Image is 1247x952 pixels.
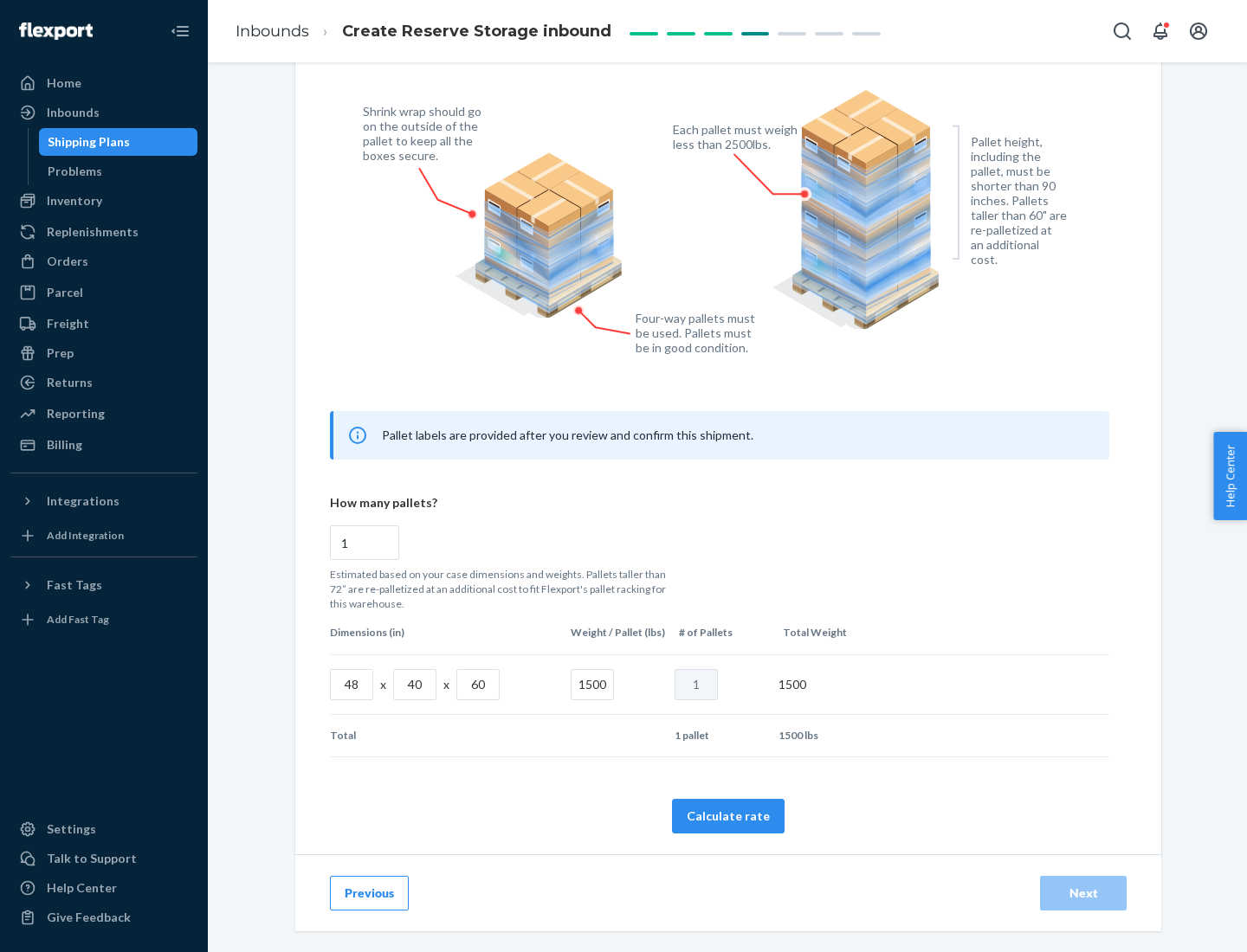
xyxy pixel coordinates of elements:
[10,310,197,338] a: Freight
[10,571,197,599] button: Fast Tags
[10,339,197,367] a: Prep
[330,494,1109,511] p: How many pallets?
[47,253,88,270] div: Orders
[10,487,197,515] button: Integrations
[330,611,564,653] th: Dimensions (in)
[1143,14,1178,48] button: Open notifications
[47,820,96,838] div: Settings
[10,248,197,275] a: Orders
[330,567,676,611] p: Estimated based on your case dimensions and weights. Pallets taller than 72” are re-palletized at...
[1213,432,1247,520] button: Help Center
[772,715,875,756] td: 1500 lbs
[1055,884,1112,902] div: Next
[47,612,109,627] div: Add Fast Tag
[10,874,197,902] a: Help Center
[363,104,492,163] figcaption: Shrink wrap should go on the outside of the pallet to keep all the boxes secure.
[19,23,93,40] img: Flexport logo
[636,311,756,355] figcaption: Four-way pallets must be used. Pallets must be in good condition.
[971,134,1067,267] figcaption: Pallet height, including the pallet, must be shorter than 90 inches. Pallets taller than 60" are ...
[10,369,197,396] a: Returns
[10,904,197,931] button: Give Feedback
[47,315,89,332] div: Freight
[47,405,105,422] div: Reporting
[47,344,74,362] div: Prep
[48,163,102,180] div: Problems
[10,69,197,97] a: Home
[10,845,197,872] a: Talk to Support
[39,158,198,185] a: Problems
[10,815,197,843] a: Settings
[39,128,198,156] a: Shipping Plans
[776,611,880,653] th: Total Weight
[47,74,81,92] div: Home
[673,122,802,151] figcaption: Each pallet must weigh less than 2500lbs.
[382,428,753,442] span: Pallet labels are provided after you review and confirm this shipment.
[47,576,102,594] div: Fast Tags
[10,522,197,550] a: Add Integration
[1105,14,1140,48] button: Open Search Box
[10,431,197,459] a: Billing
[668,715,772,756] td: 1 pallet
[443,676,449,693] p: x
[380,676,386,693] p: x
[163,14,197,48] button: Close Navigation
[47,909,131,926] div: Give Feedback
[47,374,93,391] div: Returns
[330,876,409,910] button: Previous
[236,22,309,41] a: Inbounds
[10,218,197,246] a: Replenishments
[330,715,564,756] td: Total
[10,187,197,215] a: Inventory
[342,22,611,41] span: Create Reserve Storage inbound
[222,6,625,57] ol: breadcrumbs
[47,223,139,241] div: Replenishments
[564,611,672,653] th: Weight / Pallet (lbs)
[47,436,82,453] div: Billing
[10,400,197,428] a: Reporting
[10,606,197,634] a: Add Fast Tag
[47,492,120,510] div: Integrations
[1181,14,1216,48] button: Open account menu
[47,850,137,867] div: Talk to Support
[1040,876,1127,910] button: Next
[779,677,806,691] span: 1500
[48,133,130,151] div: Shipping Plans
[47,879,117,897] div: Help Center
[47,192,102,209] div: Inventory
[672,799,785,833] button: Calculate rate
[47,284,83,301] div: Parcel
[47,104,100,121] div: Inbounds
[47,528,124,543] div: Add Integration
[672,611,776,653] th: # of Pallets
[10,99,197,126] a: Inbounds
[10,279,197,306] a: Parcel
